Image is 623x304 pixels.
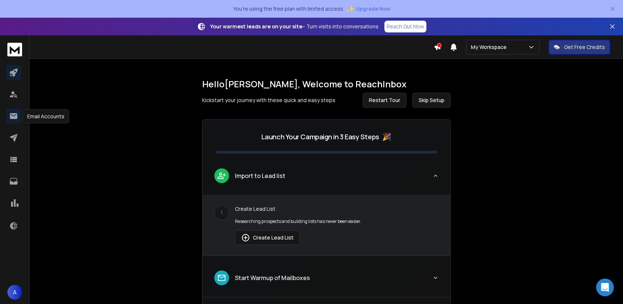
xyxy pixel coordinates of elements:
[203,195,450,255] div: leadImport to Lead list
[7,43,22,56] img: logo
[214,205,229,220] div: 1
[346,4,354,14] span: ✨
[564,43,605,51] p: Get Free Credits
[235,230,300,245] button: Create Lead List
[7,285,22,300] button: A
[202,78,451,90] h1: Hello [PERSON_NAME] , Welcome to ReachInbox
[412,93,451,108] button: Skip Setup
[363,93,406,108] button: Restart Tour
[356,5,390,13] span: Upgrade Now
[233,5,343,13] p: You're using the free plan with limited access
[471,43,510,51] p: My Workspace
[382,132,391,142] span: 🎉
[22,109,69,123] div: Email Accounts
[202,97,335,104] p: Kickstart your journey with these quick and easy steps
[346,1,390,16] button: ✨Upgrade Now
[235,273,310,282] p: Start Warmup of Mailboxes
[217,273,226,283] img: lead
[596,279,614,296] div: Open Intercom Messenger
[210,23,302,30] strong: Your warmest leads are on your site
[241,233,250,242] img: lead
[419,97,444,104] span: Skip Setup
[203,265,450,297] button: leadStart Warmup of Mailboxes
[384,21,426,32] a: Reach Out Now
[549,40,610,55] button: Get Free Credits
[235,171,285,180] p: Import to Lead list
[235,205,439,213] p: Create Lead List
[261,132,379,142] p: Launch Your Campaign in 3 Easy Steps
[235,219,439,224] p: Researching prospects and building lists has never been easier.
[203,163,450,195] button: leadImport to Lead list
[387,23,424,30] p: Reach Out Now
[217,171,226,180] img: lead
[210,23,379,30] p: – Turn visits into conversations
